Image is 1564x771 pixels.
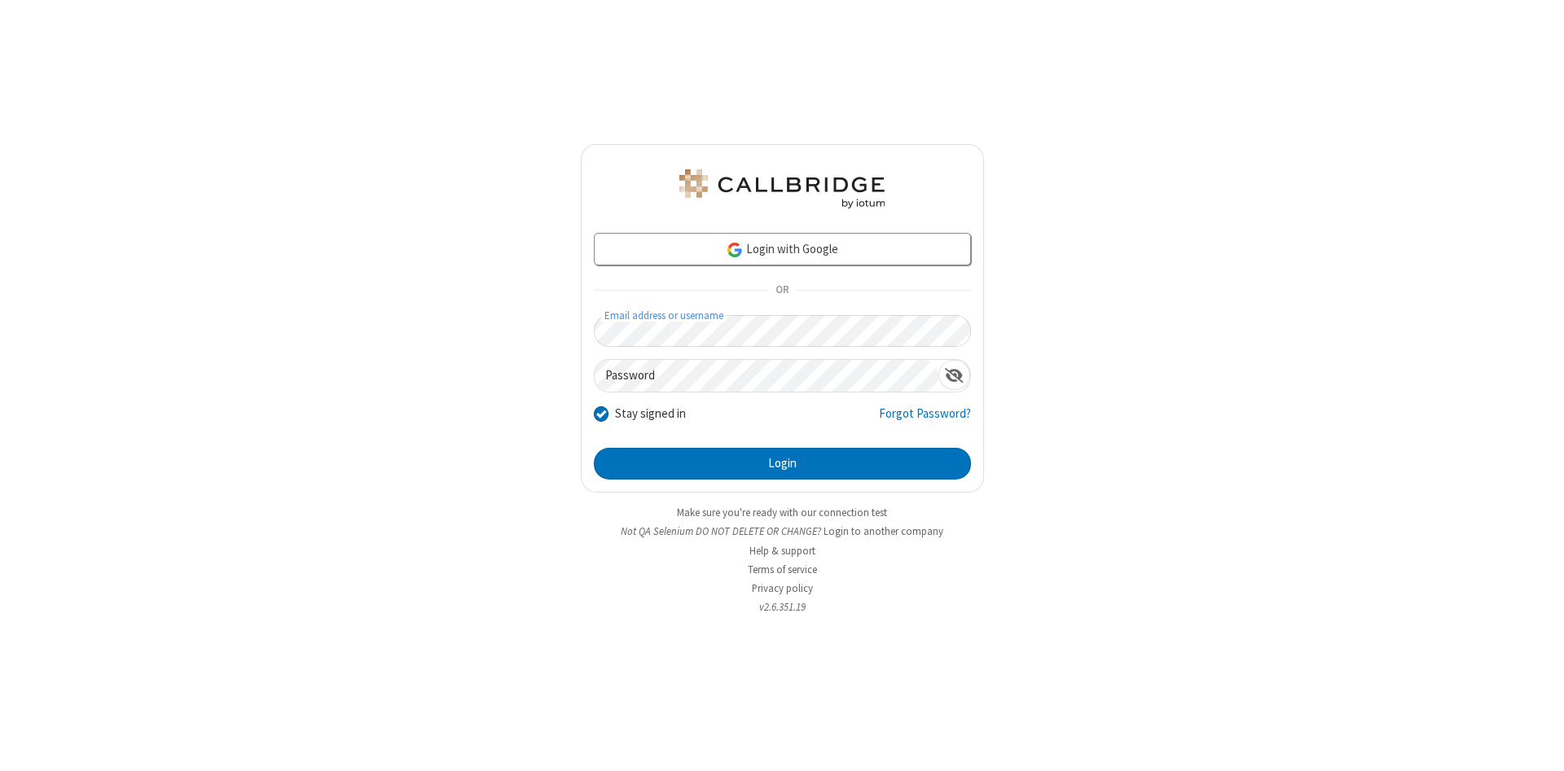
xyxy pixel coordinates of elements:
span: OR [769,279,795,302]
a: Login with Google [594,233,971,265]
button: Login to another company [824,523,943,539]
li: v2.6.351.19 [581,599,984,615]
input: Email address or username [594,315,971,347]
img: QA Selenium DO NOT DELETE OR CHANGE [676,169,888,208]
label: Stay signed in [615,405,686,423]
a: Terms of service [748,563,817,576]
iframe: Chat [1523,729,1552,760]
a: Help & support [749,544,815,558]
a: Privacy policy [752,581,813,595]
li: Not QA Selenium DO NOT DELETE OR CHANGE? [581,523,984,539]
input: Password [595,360,938,392]
img: google-icon.png [726,241,744,259]
a: Forgot Password? [879,405,971,436]
div: Show password [938,360,970,390]
a: Make sure you're ready with our connection test [677,506,887,519]
button: Login [594,448,971,480]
